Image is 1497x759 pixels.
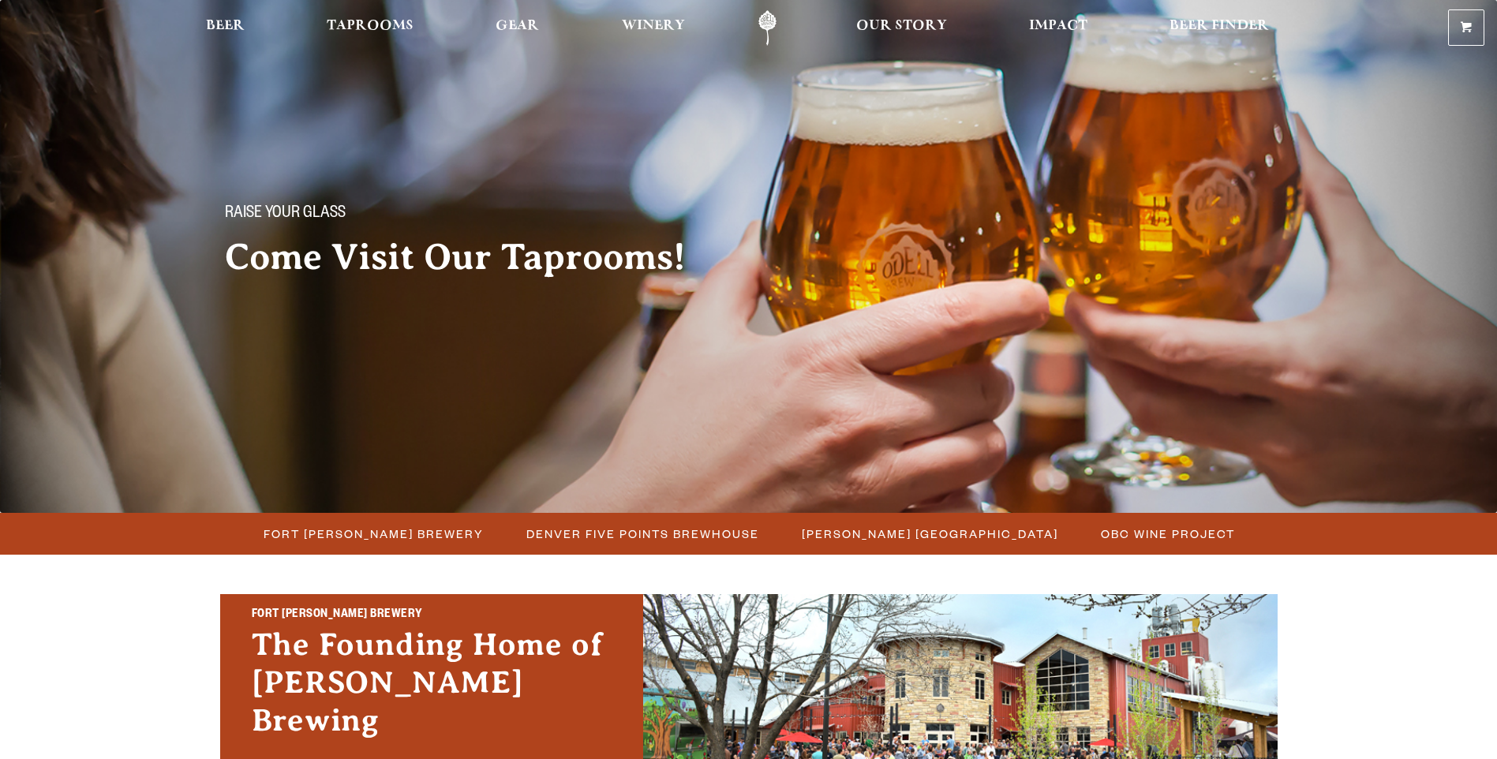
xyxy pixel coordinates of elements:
[252,605,612,626] h2: Fort [PERSON_NAME] Brewery
[1159,10,1279,46] a: Beer Finder
[496,20,539,32] span: Gear
[517,522,767,545] a: Denver Five Points Brewhouse
[738,10,797,46] a: Odell Home
[1170,20,1269,32] span: Beer Finder
[1029,20,1087,32] span: Impact
[225,237,717,277] h2: Come Visit Our Taprooms!
[225,204,346,225] span: Raise your glass
[856,20,947,32] span: Our Story
[264,522,484,545] span: Fort [PERSON_NAME] Brewery
[206,20,245,32] span: Beer
[254,522,492,545] a: Fort [PERSON_NAME] Brewery
[792,522,1066,545] a: [PERSON_NAME] [GEOGRAPHIC_DATA]
[1101,522,1235,545] span: OBC Wine Project
[612,10,695,46] a: Winery
[802,522,1058,545] span: [PERSON_NAME] [GEOGRAPHIC_DATA]
[485,10,549,46] a: Gear
[622,20,685,32] span: Winery
[1019,10,1098,46] a: Impact
[1091,522,1243,545] a: OBC Wine Project
[846,10,957,46] a: Our Story
[252,626,612,755] h3: The Founding Home of [PERSON_NAME] Brewing
[196,10,255,46] a: Beer
[526,522,759,545] span: Denver Five Points Brewhouse
[316,10,424,46] a: Taprooms
[327,20,414,32] span: Taprooms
